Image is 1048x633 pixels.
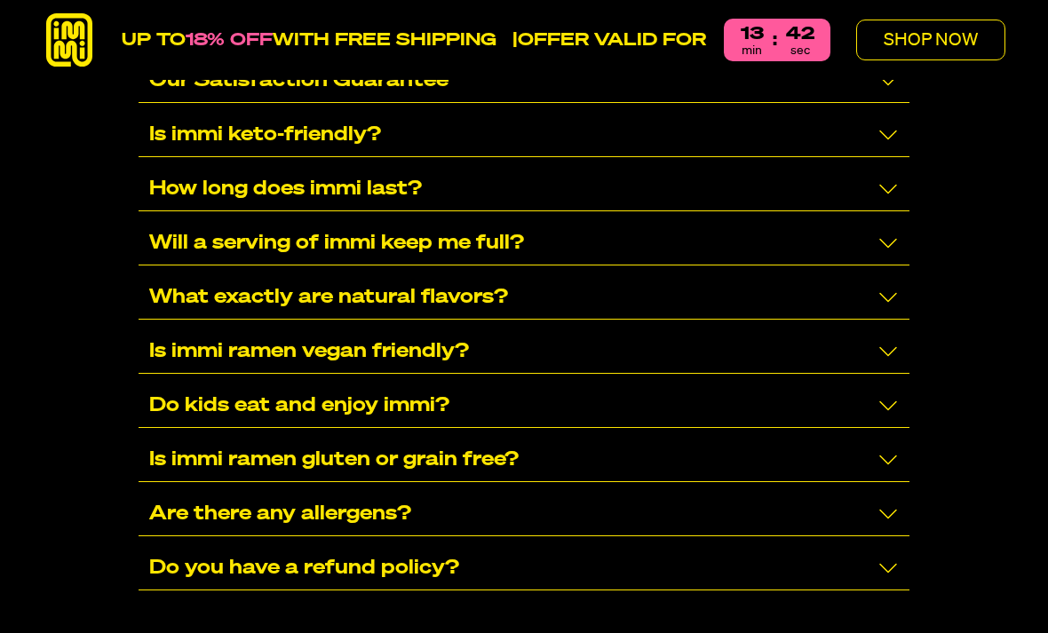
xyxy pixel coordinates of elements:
[877,342,899,363] svg: Collapse/Expand
[149,558,459,580] p: Do you have a refund policy?
[149,288,508,309] p: What exactly are natural flavors?
[742,44,762,57] p: min
[139,115,909,158] div: Is immi keto-friendly?
[139,169,909,212] div: How long does immi last?
[786,25,814,43] span: 42
[149,125,381,146] p: Is immi keto-friendly?
[139,223,909,266] div: Will a serving of immi keep me full?
[9,516,112,624] iframe: Marketing Popup
[877,71,899,92] svg: Collapse/Expand
[741,25,764,43] span: 13
[877,504,899,526] svg: Collapse/Expand
[149,179,422,201] p: How long does immi last?
[139,60,909,104] div: Our Satisfaction Guarantee
[877,558,899,580] svg: Collapse/Expand
[122,31,186,49] span: UP TO
[877,125,899,146] svg: Collapse/Expand
[877,233,899,255] svg: Collapse/Expand
[149,71,449,92] p: Our Satisfaction Guarantee
[139,385,909,429] div: Do kids eat and enjoy immi?
[139,494,909,537] div: Are there any allergens?
[149,396,449,417] p: Do kids eat and enjoy immi?
[877,179,899,201] svg: Collapse/Expand
[884,31,978,49] p: SHOP NOW
[139,277,909,320] div: What exactly are natural flavors?
[790,44,810,57] p: sec
[149,233,524,255] p: Will a serving of immi keep me full?
[139,439,909,483] div: Is immi ramen gluten or grain free?
[518,31,706,49] strong: OFFER VALID FOR
[149,504,411,526] p: Are there any allergens?
[877,288,899,309] svg: Collapse/Expand
[877,396,899,417] svg: Collapse/Expand
[149,342,469,363] p: Is immi ramen vegan friendly?
[186,31,273,49] span: 18% OFF
[139,331,909,375] div: Is immi ramen vegan friendly?
[139,548,909,591] div: Do you have a refund policy?
[856,20,1005,60] button: SHOP NOW
[43,13,96,67] img: immi-logo.svg
[877,450,899,471] svg: Collapse/Expand
[773,31,777,49] p: :
[149,450,519,471] p: Is immi ramen gluten or grain free?
[122,29,706,51] p: WITH FREE SHIPPING |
